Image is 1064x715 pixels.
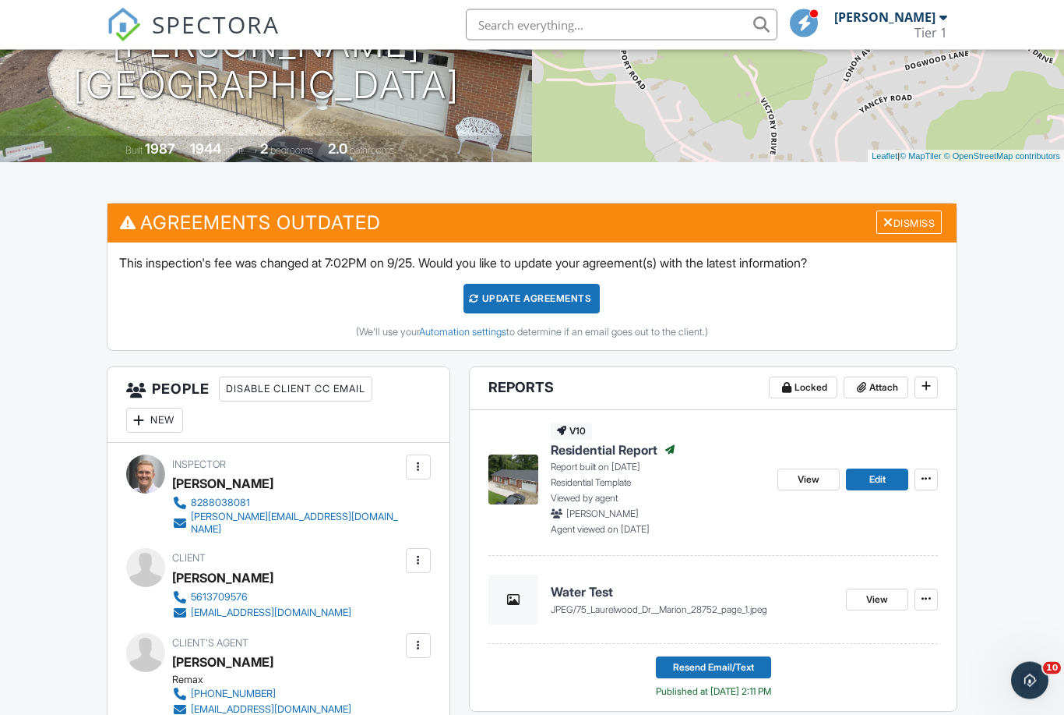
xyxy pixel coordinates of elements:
[172,496,402,511] a: 8288038081
[119,327,946,339] div: (We'll use your to determine if an email goes out to the client.)
[191,511,402,536] div: [PERSON_NAME][EMAIL_ADDRESS][DOMAIN_NAME]
[107,204,957,242] h3: Agreements Outdated
[1011,662,1048,699] iframe: Intercom live chat
[172,590,351,606] a: 5613709576
[219,377,372,402] div: Disable Client CC Email
[172,687,351,703] a: [PHONE_NUMBER]
[191,688,276,701] div: [PHONE_NUMBER]
[834,9,935,25] div: [PERSON_NAME]
[172,606,351,621] a: [EMAIL_ADDRESS][DOMAIN_NAME]
[872,152,897,161] a: Leaflet
[914,25,947,41] div: Tier 1
[419,327,506,338] a: Automation settings
[350,145,394,157] span: bathrooms
[944,152,1060,161] a: © OpenStreetMap contributors
[466,9,777,41] input: Search everything...
[191,592,248,604] div: 5613709576
[172,511,402,536] a: [PERSON_NAME][EMAIL_ADDRESS][DOMAIN_NAME]
[152,8,280,41] span: SPECTORA
[172,651,273,674] a: [PERSON_NAME]
[191,497,250,510] div: 8288038081
[463,285,600,314] div: Update Agreements
[876,211,942,235] div: Dismiss
[172,674,364,687] div: Remax
[190,141,221,158] div: 1944
[172,553,206,565] span: Client
[125,145,143,157] span: Built
[145,141,175,158] div: 1987
[172,473,273,496] div: [PERSON_NAME]
[270,145,313,157] span: bedrooms
[328,141,347,158] div: 2.0
[107,21,280,54] a: SPECTORA
[868,150,1064,164] div: |
[224,145,245,157] span: sq. ft.
[172,459,226,471] span: Inspector
[126,409,183,434] div: New
[900,152,942,161] a: © MapTiler
[107,368,449,444] h3: People
[1043,662,1061,674] span: 10
[260,141,268,158] div: 2
[172,638,248,650] span: Client's Agent
[107,8,141,42] img: The Best Home Inspection Software - Spectora
[107,243,957,351] div: This inspection's fee was changed at 7:02PM on 9/25. Would you like to update your agreement(s) w...
[191,607,351,620] div: [EMAIL_ADDRESS][DOMAIN_NAME]
[172,567,273,590] div: [PERSON_NAME]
